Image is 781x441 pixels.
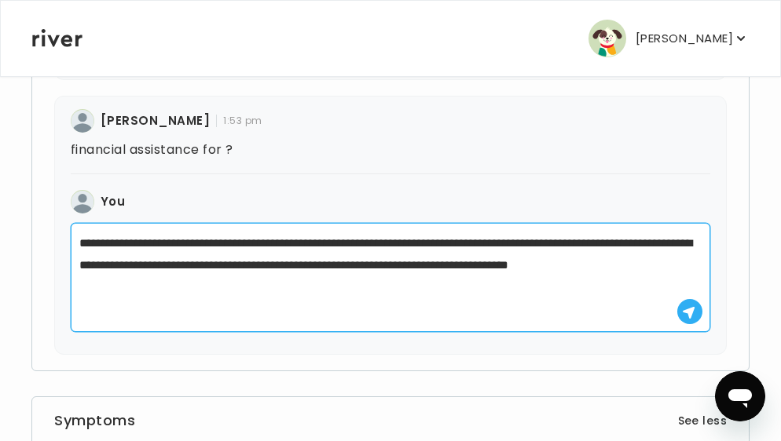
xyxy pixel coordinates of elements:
[71,190,94,213] img: user avatar
[101,191,125,213] h4: You
[588,20,626,57] img: user avatar
[71,109,94,133] img: user avatar
[588,20,749,57] button: user avatar[PERSON_NAME]
[678,411,727,430] button: See less
[101,110,210,132] h4: [PERSON_NAME]
[216,115,262,127] span: 1:53 pm
[636,27,733,49] p: [PERSON_NAME]
[71,139,710,161] p: financial assistance for ?
[54,410,135,432] h3: Symptoms
[715,371,765,421] iframe: Button to launch messaging window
